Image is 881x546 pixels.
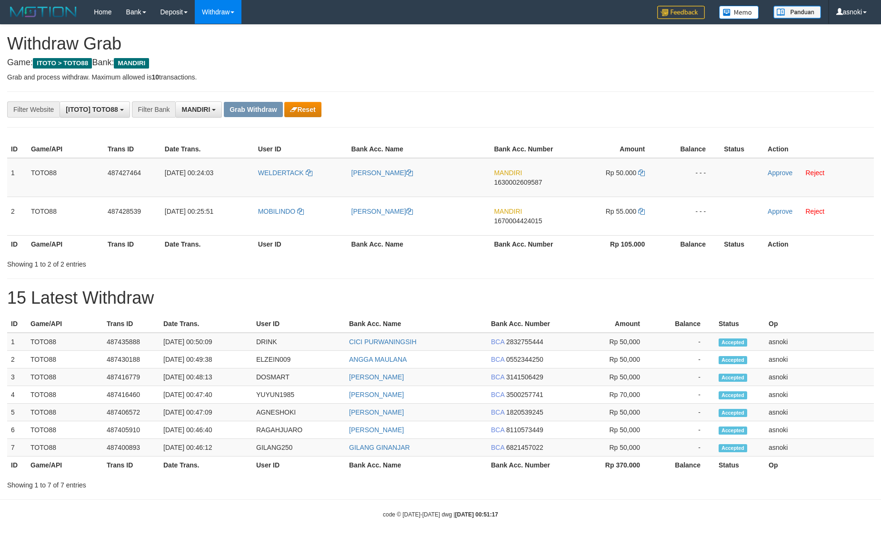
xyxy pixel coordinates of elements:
[491,338,504,346] span: BCA
[349,373,404,381] a: [PERSON_NAME]
[563,333,654,351] td: Rp 50,000
[104,140,161,158] th: Trans ID
[103,457,160,474] th: Trans ID
[7,439,27,457] td: 7
[258,169,304,177] span: WELDERTACK
[351,208,413,215] a: [PERSON_NAME]
[638,169,645,177] a: Copy 50000 to clipboard
[494,179,542,186] span: Copy 1630002609587 to clipboard
[719,6,759,19] img: Button%20Memo.svg
[160,368,252,386] td: [DATE] 00:48:13
[719,444,747,452] span: Accepted
[351,169,413,177] a: [PERSON_NAME]
[563,386,654,404] td: Rp 70,000
[7,140,27,158] th: ID
[27,368,103,386] td: TOTO88
[720,235,764,253] th: Status
[487,315,563,333] th: Bank Acc. Number
[563,421,654,439] td: Rp 50,000
[659,140,720,158] th: Balance
[160,351,252,368] td: [DATE] 00:49:38
[132,101,176,118] div: Filter Bank
[7,288,874,308] h1: 15 Latest Withdraw
[252,421,345,439] td: RAGAHJUARO
[103,421,160,439] td: 487405910
[114,58,149,69] span: MANDIRI
[165,208,213,215] span: [DATE] 00:25:51
[563,368,654,386] td: Rp 50,000
[252,404,345,421] td: AGNESHOKI
[654,421,715,439] td: -
[345,457,487,474] th: Bank Acc. Name
[765,439,874,457] td: asnoki
[7,158,27,197] td: 1
[348,235,491,253] th: Bank Acc. Name
[765,333,874,351] td: asnoki
[768,169,792,177] a: Approve
[104,235,161,253] th: Trans ID
[27,158,104,197] td: TOTO88
[60,101,130,118] button: [ITOTO] TOTO88
[66,106,118,113] span: [ITOTO] TOTO88
[258,208,304,215] a: MOBILINDO
[506,338,543,346] span: Copy 2832755444 to clipboard
[252,333,345,351] td: DRINK
[161,140,254,158] th: Date Trans.
[765,368,874,386] td: asnoki
[258,169,312,177] a: WELDERTACK
[27,315,103,333] th: Game/API
[657,6,705,19] img: Feedback.jpg
[175,101,222,118] button: MANDIRI
[348,140,491,158] th: Bank Acc. Name
[719,338,747,347] span: Accepted
[765,386,874,404] td: asnoki
[7,34,874,53] h1: Withdraw Grab
[160,386,252,404] td: [DATE] 00:47:40
[765,404,874,421] td: asnoki
[654,386,715,404] td: -
[345,315,487,333] th: Bank Acc. Name
[654,315,715,333] th: Balance
[7,404,27,421] td: 5
[654,457,715,474] th: Balance
[7,197,27,235] td: 2
[491,391,504,398] span: BCA
[161,235,254,253] th: Date Trans.
[7,421,27,439] td: 6
[506,373,543,381] span: Copy 3141506429 to clipboard
[494,169,522,177] span: MANDIRI
[27,421,103,439] td: TOTO88
[805,169,824,177] a: Reject
[151,73,159,81] strong: 10
[7,256,360,269] div: Showing 1 to 2 of 2 entries
[719,427,747,435] span: Accepted
[27,333,103,351] td: TOTO88
[103,351,160,368] td: 487430188
[160,315,252,333] th: Date Trans.
[720,140,764,158] th: Status
[654,333,715,351] td: -
[252,351,345,368] td: ELZEIN009
[7,386,27,404] td: 4
[7,58,874,68] h4: Game: Bank:
[659,197,720,235] td: - - -
[490,140,568,158] th: Bank Acc. Number
[103,315,160,333] th: Trans ID
[490,235,568,253] th: Bank Acc. Number
[506,408,543,416] span: Copy 1820539245 to clipboard
[563,315,654,333] th: Amount
[506,391,543,398] span: Copy 3500257741 to clipboard
[160,421,252,439] td: [DATE] 00:46:40
[252,386,345,404] td: YUYUN1985
[252,315,345,333] th: User ID
[7,5,80,19] img: MOTION_logo.png
[7,368,27,386] td: 3
[606,208,637,215] span: Rp 55.000
[349,444,410,451] a: GILANG GINANJAR
[563,404,654,421] td: Rp 50,000
[252,368,345,386] td: DOSMART
[108,208,141,215] span: 487428539
[103,333,160,351] td: 487435888
[563,439,654,457] td: Rp 50,000
[491,373,504,381] span: BCA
